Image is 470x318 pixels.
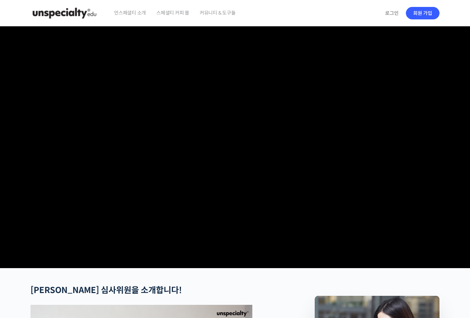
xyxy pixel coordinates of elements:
strong: [PERSON_NAME] 심사위원을 소개합니다 [31,285,179,295]
a: 회원 가입 [406,7,439,19]
a: 로그인 [381,5,403,21]
h2: ! [31,285,278,295]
